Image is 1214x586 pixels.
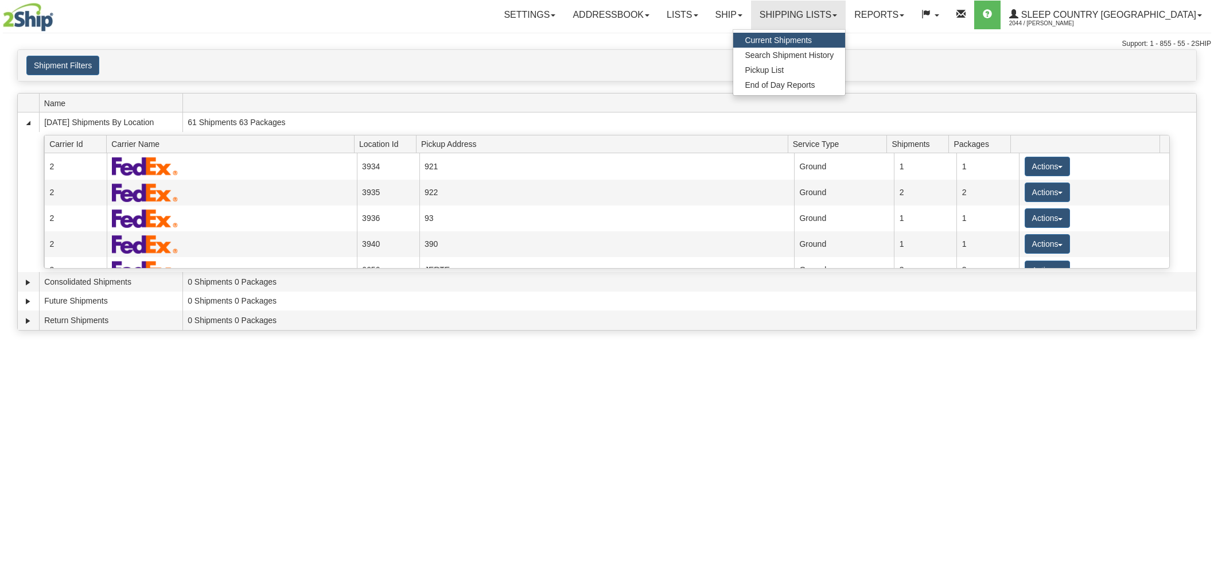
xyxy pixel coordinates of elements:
[564,1,658,29] a: Addressbook
[182,272,1196,292] td: 0 Shipments 0 Packages
[1025,208,1071,228] button: Actions
[733,48,845,63] a: Search Shipment History
[733,77,845,92] a: End of Day Reports
[894,231,956,257] td: 1
[894,205,956,231] td: 1
[707,1,751,29] a: Ship
[794,153,894,179] td: Ground
[49,135,106,153] span: Carrier Id
[745,65,784,75] span: Pickup List
[1025,157,1071,176] button: Actions
[1009,18,1095,29] span: 2044 / [PERSON_NAME]
[44,205,107,231] td: 2
[39,112,182,132] td: [DATE] Shipments By Location
[112,183,178,202] img: FedEx Express®
[956,180,1019,205] td: 2
[1025,261,1071,280] button: Actions
[112,261,178,280] img: FedEx Express®
[421,135,788,153] span: Pickup Address
[419,180,794,205] td: 922
[1018,10,1196,20] span: Sleep Country [GEOGRAPHIC_DATA]
[954,135,1010,153] span: Packages
[956,231,1019,257] td: 1
[22,277,34,288] a: Expand
[846,1,913,29] a: Reports
[22,296,34,307] a: Expand
[745,36,812,45] span: Current Shipments
[26,56,99,75] button: Shipment Filters
[3,39,1211,49] div: Support: 1 - 855 - 55 - 2SHIP
[39,292,182,311] td: Future Shipments
[182,292,1196,311] td: 0 Shipments 0 Packages
[751,1,846,29] a: Shipping lists
[793,135,887,153] span: Service Type
[794,257,894,283] td: Ground
[1001,1,1211,29] a: Sleep Country [GEOGRAPHIC_DATA] 2044 / [PERSON_NAME]
[357,257,419,283] td: 6656
[419,153,794,179] td: 921
[357,180,419,205] td: 3935
[495,1,564,29] a: Settings
[357,153,419,179] td: 3934
[44,94,182,112] span: Name
[22,117,34,129] a: Collapse
[111,135,354,153] span: Carrier Name
[359,135,416,153] span: Location Id
[794,231,894,257] td: Ground
[956,205,1019,231] td: 1
[658,1,706,29] a: Lists
[745,51,834,60] span: Search Shipment History
[794,180,894,205] td: Ground
[419,231,794,257] td: 390
[39,272,182,292] td: Consolidated Shipments
[112,209,178,228] img: FedEx Express®
[112,157,178,176] img: FedEx Express®
[794,205,894,231] td: Ground
[419,257,794,283] td: JERTE
[44,257,107,283] td: 2
[44,231,107,257] td: 2
[182,112,1196,132] td: 61 Shipments 63 Packages
[44,153,107,179] td: 2
[357,231,419,257] td: 3940
[956,153,1019,179] td: 1
[39,311,182,330] td: Return Shipments
[44,180,107,205] td: 2
[112,235,178,254] img: FedEx Express®
[733,63,845,77] a: Pickup List
[894,180,956,205] td: 2
[892,135,948,153] span: Shipments
[357,205,419,231] td: 3936
[1188,234,1213,351] iframe: chat widget
[733,33,845,48] a: Current Shipments
[894,153,956,179] td: 1
[419,205,794,231] td: 93
[22,315,34,327] a: Expand
[1025,234,1071,254] button: Actions
[894,257,956,283] td: 3
[956,257,1019,283] td: 3
[745,80,815,90] span: End of Day Reports
[3,3,53,32] img: logo2044.jpg
[182,311,1196,330] td: 0 Shipments 0 Packages
[1025,183,1071,202] button: Actions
